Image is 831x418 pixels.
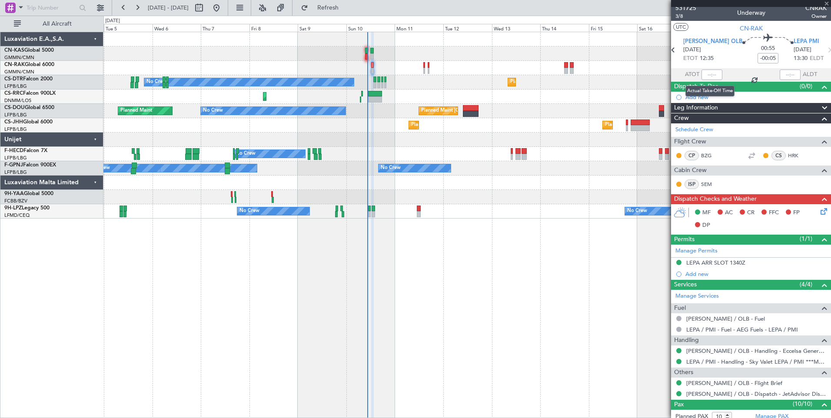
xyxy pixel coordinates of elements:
span: LEPA PMI [794,37,819,46]
span: 13:30 [794,54,808,63]
span: Refresh [310,5,346,11]
span: ELDT [810,54,824,63]
div: No Crew [236,147,256,160]
span: ALDT [803,70,817,79]
a: Manage Services [675,292,719,301]
button: All Aircraft [10,17,94,31]
span: Permits [674,235,695,245]
span: Cabin Crew [674,166,707,176]
span: Leg Information [674,103,718,113]
a: LFPB/LBG [4,169,27,176]
div: Planned Maint Larnaca ([GEOGRAPHIC_DATA] Intl) [266,90,378,103]
span: CS-DOU [4,105,25,110]
div: No Crew [146,76,166,89]
a: FCBB/BZV [4,198,27,204]
a: Schedule Crew [675,126,713,134]
span: Owner [805,13,827,20]
span: 3/8 [675,13,696,20]
input: Trip Number [27,1,76,14]
a: DNMM/LOS [4,97,31,104]
span: FFC [769,209,779,217]
span: [DATE] - [DATE] [148,4,189,12]
a: LEPA / PMI - Handling - Sky Valet LEPA / PMI ***MYHANDLING*** [686,358,827,365]
a: [PERSON_NAME] / OLB - Flight Brief [686,379,782,387]
div: Wed 6 [153,24,201,32]
span: 00:55 [761,44,775,53]
div: Tue 5 [104,24,153,32]
span: (4/4) [800,280,812,289]
div: Underway [737,8,765,17]
span: CN-KAS [4,48,24,53]
button: UTC [673,23,688,31]
div: Planned Maint Sofia [510,76,555,89]
span: Dispatch Checks and Weather [674,194,757,204]
a: LFPB/LBG [4,155,27,161]
a: LFPB/LBG [4,112,27,118]
span: CS-DTR [4,76,23,82]
div: No Crew [381,162,401,175]
div: Add new [685,270,827,278]
div: Fri 8 [249,24,298,32]
span: CNRAK [805,3,827,13]
a: GMMN/CMN [4,54,34,61]
span: ETOT [683,54,698,63]
span: 9H-LPZ [4,206,22,211]
div: No Crew [239,205,259,218]
a: 9H-LPZLegacy 500 [4,206,50,211]
span: Others [674,368,693,378]
span: 9H-YAA [4,191,24,196]
div: Add new [685,93,827,101]
a: F-GPNJFalcon 900EX [4,163,56,168]
a: F-HECDFalcon 7X [4,148,47,153]
a: LEPA / PMI - Fuel - AEG Fuels - LEPA / PMI [686,326,798,333]
a: CS-RRCFalcon 900LX [4,91,56,96]
button: Refresh [297,1,349,15]
span: Services [674,280,697,290]
a: 9H-YAAGlobal 5000 [4,191,53,196]
div: [DATE] [105,17,120,25]
div: Planned Maint [GEOGRAPHIC_DATA] ([GEOGRAPHIC_DATA]) [605,119,742,132]
a: [PERSON_NAME] / OLB - Dispatch - JetAdvisor Dispatch MT [686,390,827,398]
span: (10/10) [793,399,812,408]
div: Thu 7 [201,24,249,32]
span: [DATE] [794,46,811,54]
a: GMMN/CMN [4,69,34,75]
span: DP [702,221,710,230]
div: No Crew [203,104,223,117]
span: CN-RAK [740,24,763,33]
span: Flight Crew [674,137,706,147]
div: Thu 14 [540,24,589,32]
a: LFPB/LBG [4,83,27,90]
span: Pax [674,400,684,410]
a: LFMD/CEQ [4,212,30,219]
span: F-HECD [4,148,23,153]
span: CN-RAK [4,62,25,67]
span: AC [725,209,733,217]
div: Wed 13 [492,24,541,32]
span: Crew [674,113,689,123]
div: Planned Maint [GEOGRAPHIC_DATA] ([GEOGRAPHIC_DATA]) [411,119,548,132]
a: LFPB/LBG [4,126,27,133]
div: Tue 12 [443,24,492,32]
span: [DATE] [683,46,701,54]
a: BZG [701,152,721,159]
div: Sun 10 [346,24,395,32]
div: Mon 11 [395,24,443,32]
span: MF [702,209,711,217]
a: CN-RAKGlobal 6000 [4,62,54,67]
div: Fri 15 [589,24,638,32]
div: CS [771,151,786,160]
span: Dispatch To-Dos [674,82,718,92]
a: CS-JHHGlobal 6000 [4,119,53,125]
span: 531725 [675,3,696,13]
div: Actual Take-Off Time [685,86,735,96]
a: [PERSON_NAME] / OLB - Fuel [686,315,765,322]
a: HRK [788,152,808,159]
span: CS-RRC [4,91,23,96]
a: Manage Permits [675,247,718,255]
div: LEPA ARR SLOT 1340Z [686,259,745,266]
span: ATOT [685,70,699,79]
div: No Crew [627,205,647,218]
span: 12:35 [700,54,714,63]
span: CS-JHH [4,119,23,125]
